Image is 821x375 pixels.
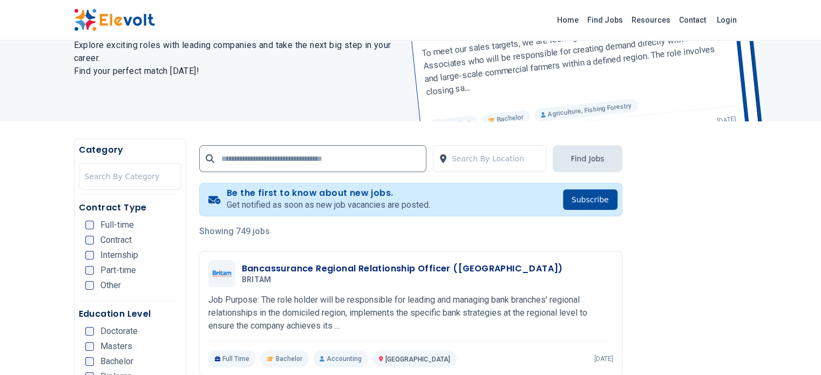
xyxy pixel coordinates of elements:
a: Contact [675,11,710,29]
span: Part-time [100,266,136,275]
button: Subscribe [563,189,618,210]
span: BRITAM [242,275,272,285]
span: Other [100,281,121,290]
input: Internship [85,251,94,260]
input: Doctorate [85,327,94,336]
a: Home [553,11,583,29]
a: Login [710,9,743,31]
a: Find Jobs [583,11,627,29]
p: Job Purpose: The role holder will be responsible for leading and managing bank branches’ regional... [208,294,613,332]
span: Full-time [100,221,134,229]
img: Elevolt [74,9,155,31]
a: BRITAMBancassurance Regional Relationship Officer ([GEOGRAPHIC_DATA])BRITAMJob Purpose: The role ... [208,260,613,367]
span: [GEOGRAPHIC_DATA] [385,356,450,363]
h5: Education Level [79,308,181,321]
p: [DATE] [594,354,613,363]
span: Masters [100,342,132,351]
span: Bachelor [100,357,133,366]
a: Resources [627,11,675,29]
h3: Bancassurance Regional Relationship Officer ([GEOGRAPHIC_DATA]) [242,262,563,275]
span: Doctorate [100,327,138,336]
input: Other [85,281,94,290]
input: Contract [85,236,94,244]
iframe: Chat Widget [767,323,821,375]
button: Find Jobs [553,145,622,172]
span: Bachelor [276,354,302,363]
span: Contract [100,236,132,244]
h2: Explore exciting roles with leading companies and take the next big step in your career. Find you... [74,39,398,78]
input: Masters [85,342,94,351]
span: Internship [100,251,138,260]
input: Part-time [85,266,94,275]
h5: Category [79,144,181,156]
p: Accounting [313,350,368,367]
p: Showing 749 jobs [199,225,622,238]
img: BRITAM [211,270,233,277]
input: Bachelor [85,357,94,366]
h4: Be the first to know about new jobs. [227,188,430,199]
p: Get notified as soon as new job vacancies are posted. [227,199,430,212]
input: Full-time [85,221,94,229]
h5: Contract Type [79,201,181,214]
p: Full Time [208,350,256,367]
